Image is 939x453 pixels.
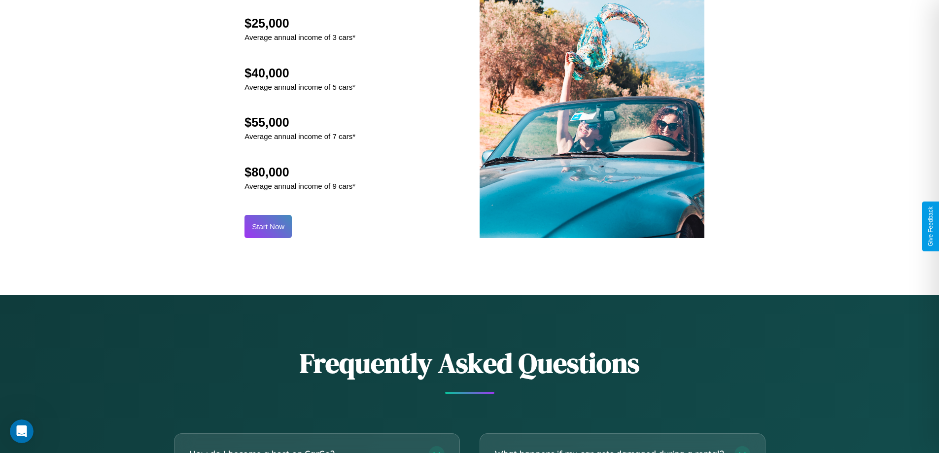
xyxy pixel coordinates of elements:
[244,215,292,238] button: Start Now
[174,344,765,382] h2: Frequently Asked Questions
[244,80,355,94] p: Average annual income of 5 cars*
[927,207,934,246] div: Give Feedback
[244,16,355,31] h2: $25,000
[244,115,355,130] h2: $55,000
[244,31,355,44] p: Average annual income of 3 cars*
[244,66,355,80] h2: $40,000
[244,165,355,179] h2: $80,000
[10,419,34,443] iframe: Intercom live chat
[244,179,355,193] p: Average annual income of 9 cars*
[244,130,355,143] p: Average annual income of 7 cars*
